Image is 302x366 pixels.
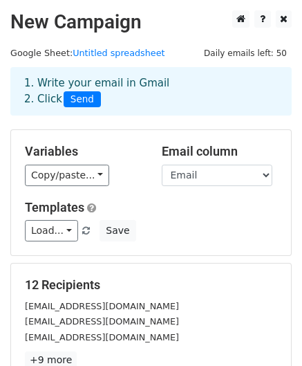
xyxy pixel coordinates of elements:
h5: Variables [25,144,141,159]
div: 1. Write your email in Gmail 2. Click [14,75,288,107]
span: Daily emails left: 50 [199,46,292,61]
h5: 12 Recipients [25,277,277,293]
a: Templates [25,200,84,214]
small: [EMAIL_ADDRESS][DOMAIN_NAME] [25,301,179,311]
small: [EMAIL_ADDRESS][DOMAIN_NAME] [25,332,179,342]
h2: New Campaign [10,10,292,34]
a: Daily emails left: 50 [199,48,292,58]
a: Copy/paste... [25,165,109,186]
iframe: Chat Widget [233,300,302,366]
a: Untitled spreadsheet [73,48,164,58]
a: Load... [25,220,78,241]
h5: Email column [162,144,278,159]
span: Send [64,91,101,108]
small: [EMAIL_ADDRESS][DOMAIN_NAME] [25,316,179,327]
small: Google Sheet: [10,48,165,58]
button: Save [100,220,135,241]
